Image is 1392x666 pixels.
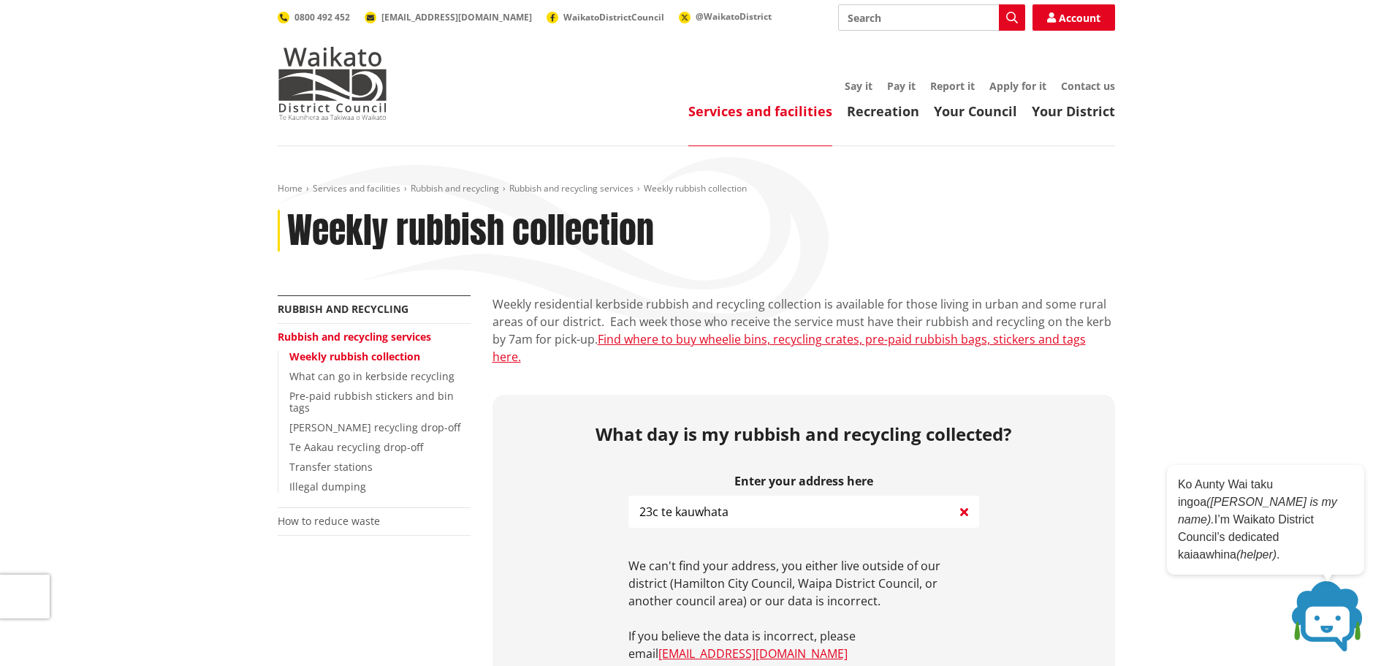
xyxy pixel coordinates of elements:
a: Your Council [934,102,1017,120]
label: Enter your address here [628,474,979,488]
p: Ko Aunty Wai taku ingoa I’m Waikato District Council’s dedicated kaiaawhina . [1178,476,1353,564]
a: Rubbish and recycling [411,182,499,194]
a: Contact us [1061,79,1115,93]
a: WaikatoDistrictCouncil [547,11,664,23]
p: Weekly residential kerbside rubbish and recycling collection is available for those living in urb... [492,295,1115,366]
input: Search input [838,4,1025,31]
a: Rubbish and recycling services [278,330,431,344]
nav: breadcrumb [278,183,1115,195]
a: Rubbish and recycling [278,302,408,316]
a: Report it [930,79,975,93]
a: Rubbish and recycling services [509,182,634,194]
img: Waikato District Council - Te Kaunihera aa Takiwaa o Waikato [278,47,387,120]
a: Recreation [847,102,919,120]
a: Say it [845,79,872,93]
a: What can go in kerbside recycling [289,369,455,383]
span: [EMAIL_ADDRESS][DOMAIN_NAME] [381,11,532,23]
a: Find where to buy wheelie bins, recycling crates, pre-paid rubbish bags, stickers and tags here. [492,331,1086,365]
span: Weekly rubbish collection [644,182,747,194]
span: WaikatoDistrictCouncil [563,11,664,23]
a: How to reduce waste [278,514,380,528]
span: @WaikatoDistrict [696,10,772,23]
a: 0800 492 452 [278,11,350,23]
a: Te Aakau recycling drop-off [289,440,423,454]
em: ([PERSON_NAME] is my name). [1178,496,1337,526]
a: [PERSON_NAME] recycling drop-off [289,420,460,434]
a: Services and facilities [313,182,400,194]
input: e.g. Duke Street NGARUAWAHIA [628,496,979,528]
a: Home [278,182,303,194]
a: Weekly rubbish collection [289,349,420,363]
em: (helper) [1236,548,1277,561]
a: @WaikatoDistrict [679,10,772,23]
a: Pay it [887,79,916,93]
a: [EMAIL_ADDRESS][DOMAIN_NAME] [658,646,848,662]
a: [EMAIL_ADDRESS][DOMAIN_NAME] [365,11,532,23]
a: Illegal dumping [289,480,366,493]
a: Services and facilities [688,102,832,120]
a: Account [1032,4,1115,31]
a: Transfer stations [289,460,373,474]
span: 0800 492 452 [294,11,350,23]
p: We can't find your address, you either live outside of our district (Hamilton City Council, Waipa... [628,557,979,610]
a: Apply for it [989,79,1046,93]
a: Your District [1032,102,1115,120]
a: Pre-paid rubbish stickers and bin tags [289,389,454,415]
p: If you believe the data is incorrect, please email [628,627,979,662]
h1: Weekly rubbish collection [287,210,654,252]
h2: What day is my rubbish and recycling collected? [503,424,1104,445]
